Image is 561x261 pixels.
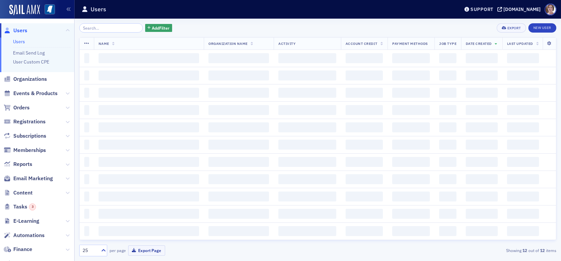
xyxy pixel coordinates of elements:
[392,209,430,219] span: ‌
[507,26,521,30] div: Export
[13,246,32,253] span: Finance
[439,105,456,115] span: ‌
[497,23,526,33] button: Export
[13,118,46,125] span: Registrations
[466,174,497,184] span: ‌
[91,5,106,13] h1: Users
[13,27,27,34] span: Users
[392,226,430,236] span: ‌
[539,247,546,253] strong: 12
[84,105,89,115] span: ‌
[13,39,25,45] a: Users
[507,226,539,236] span: ‌
[346,105,383,115] span: ‌
[521,247,528,253] strong: 12
[84,140,89,150] span: ‌
[110,247,126,253] label: per page
[278,70,336,80] span: ‌
[4,203,36,210] a: Tasks3
[507,41,533,46] span: Last Updated
[13,132,46,140] span: Subscriptions
[278,209,336,219] span: ‌
[84,174,89,184] span: ‌
[40,4,55,16] a: View Homepage
[278,88,336,98] span: ‌
[4,175,53,182] a: Email Marketing
[392,41,428,46] span: Payment Methods
[208,140,269,150] span: ‌
[439,70,456,80] span: ‌
[439,209,456,219] span: ‌
[392,105,430,115] span: ‌
[13,147,46,154] span: Memberships
[84,157,89,167] span: ‌
[402,247,556,253] div: Showing out of items
[507,140,539,150] span: ‌
[4,75,47,83] a: Organizations
[507,88,539,98] span: ‌
[4,246,32,253] a: Finance
[4,27,27,34] a: Users
[439,192,456,201] span: ‌
[466,122,497,132] span: ‌
[208,105,269,115] span: ‌
[278,53,336,63] span: ‌
[439,53,456,63] span: ‌
[13,59,49,65] a: User Custom CPE
[346,209,383,219] span: ‌
[208,53,269,63] span: ‌
[392,157,430,167] span: ‌
[439,140,456,150] span: ‌
[4,147,46,154] a: Memberships
[392,174,430,184] span: ‌
[466,226,497,236] span: ‌
[208,209,269,219] span: ‌
[99,140,199,150] span: ‌
[392,53,430,63] span: ‌
[346,88,383,98] span: ‌
[9,5,40,15] img: SailAMX
[466,209,497,219] span: ‌
[392,140,430,150] span: ‌
[466,88,497,98] span: ‌
[278,192,336,201] span: ‌
[84,70,89,80] span: ‌
[278,122,336,132] span: ‌
[84,53,89,63] span: ‌
[278,140,336,150] span: ‌
[346,140,383,150] span: ‌
[346,53,383,63] span: ‌
[466,157,497,167] span: ‌
[507,53,539,63] span: ‌
[13,75,47,83] span: Organizations
[208,226,269,236] span: ‌
[99,226,199,236] span: ‌
[79,23,143,33] input: Search…
[99,209,199,219] span: ‌
[152,25,169,31] span: Add Filter
[507,105,539,115] span: ‌
[346,174,383,184] span: ‌
[208,122,269,132] span: ‌
[278,41,296,46] span: Activity
[278,174,336,184] span: ‌
[13,217,39,225] span: E-Learning
[466,140,497,150] span: ‌
[439,88,456,98] span: ‌
[278,157,336,167] span: ‌
[13,175,53,182] span: Email Marketing
[208,70,269,80] span: ‌
[439,226,456,236] span: ‌
[439,122,456,132] span: ‌
[507,174,539,184] span: ‌
[439,174,456,184] span: ‌
[99,192,199,201] span: ‌
[392,88,430,98] span: ‌
[99,174,199,184] span: ‌
[99,88,199,98] span: ‌
[4,189,33,196] a: Content
[4,217,39,225] a: E-Learning
[497,7,543,12] button: [DOMAIN_NAME]
[99,122,199,132] span: ‌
